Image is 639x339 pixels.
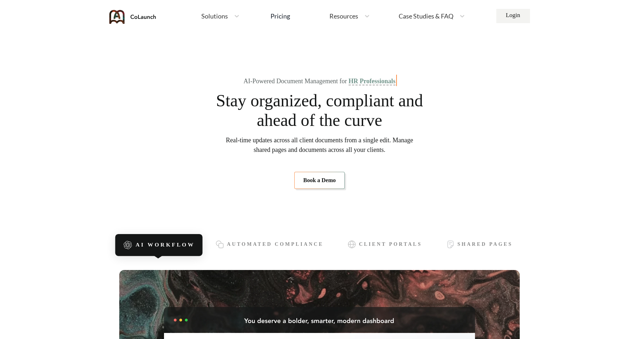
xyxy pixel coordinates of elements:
a: Book a Demo [294,172,345,189]
span: Solutions [201,13,228,19]
img: icon [446,240,455,249]
span: Shared Pages [458,242,513,247]
img: coLaunch [109,10,156,24]
span: Automated Compliance [227,242,323,247]
span: HR Professionals [349,78,395,85]
div: AI-Powered Document Management for [244,78,395,85]
div: Pricing [271,13,290,19]
a: Pricing [271,10,290,22]
img: icon [123,240,132,250]
span: Client Portals [359,242,422,247]
img: icon [215,240,224,249]
span: Real-time updates across all client documents from a single edit. Manage shared pages and documen... [226,136,413,155]
span: Resources [329,13,358,19]
a: Login [496,9,530,23]
span: Case Studies & FAQ [399,13,453,19]
img: icon [348,240,356,249]
span: AI Workflow [136,242,195,248]
span: Stay organized, compliant and ahead of the curve [215,91,424,130]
